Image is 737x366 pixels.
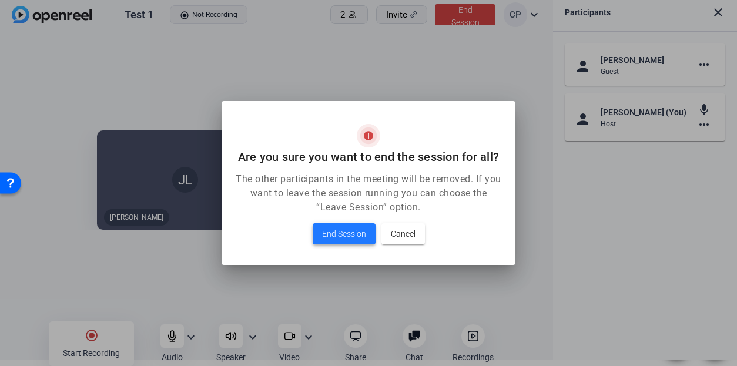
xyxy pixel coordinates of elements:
[391,227,416,241] span: Cancel
[381,223,425,244] button: Cancel
[236,147,501,166] h2: Are you sure you want to end the session for all?
[236,172,501,214] p: The other participants in the meeting will be removed. If you want to leave the session running y...
[322,227,366,241] span: End Session
[313,223,376,244] button: End Session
